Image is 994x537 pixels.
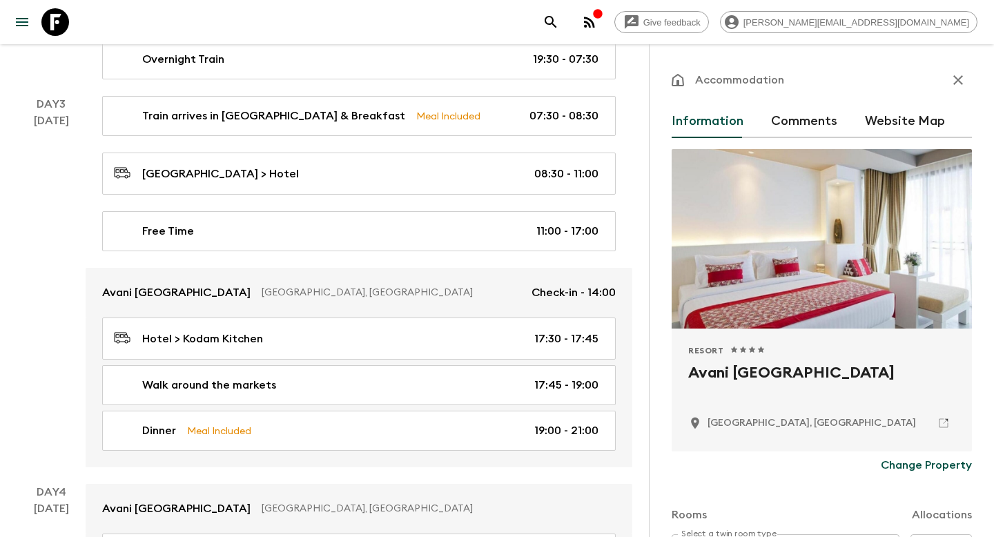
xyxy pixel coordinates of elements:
h2: Avani [GEOGRAPHIC_DATA] [688,362,955,406]
span: Give feedback [636,17,708,28]
p: 19:30 - 07:30 [533,51,598,68]
p: 08:30 - 11:00 [534,166,598,182]
button: Change Property [881,451,972,479]
p: Day 3 [17,96,86,113]
p: Day 4 [17,484,86,500]
p: 07:30 - 08:30 [529,108,598,124]
p: [GEOGRAPHIC_DATA] > Hotel [142,166,299,182]
p: Train arrives in [GEOGRAPHIC_DATA] & Breakfast [142,108,405,124]
button: menu [8,8,36,36]
p: Change Property [881,457,972,473]
span: [PERSON_NAME][EMAIL_ADDRESS][DOMAIN_NAME] [736,17,977,28]
p: Overnight Train [142,51,224,68]
p: Walk around the markets [142,377,276,393]
a: Avani [GEOGRAPHIC_DATA][GEOGRAPHIC_DATA], [GEOGRAPHIC_DATA]Check-in - 14:00 [86,268,632,318]
p: Meal Included [416,108,480,124]
a: Free Time11:00 - 17:00 [102,211,616,251]
p: Accommodation [695,72,784,88]
button: Website Map [865,105,945,138]
p: Hotel > Kodam Kitchen [142,331,263,347]
a: Overnight Train19:30 - 07:30 [102,39,616,79]
a: [GEOGRAPHIC_DATA] > Hotel08:30 - 11:00 [102,153,616,195]
p: Check-in - 14:00 [532,284,616,301]
div: [PERSON_NAME][EMAIL_ADDRESS][DOMAIN_NAME] [720,11,977,33]
a: Hotel > Kodam Kitchen17:30 - 17:45 [102,318,616,360]
p: Allocations [912,507,972,523]
button: Comments [771,105,837,138]
a: Train arrives in [GEOGRAPHIC_DATA] & BreakfastMeal Included07:30 - 08:30 [102,96,616,136]
p: 19:00 - 21:00 [534,422,598,439]
p: [GEOGRAPHIC_DATA], [GEOGRAPHIC_DATA] [262,502,605,516]
a: Walk around the markets17:45 - 19:00 [102,365,616,405]
p: 11:00 - 17:00 [536,223,598,240]
p: Free Time [142,223,194,240]
p: Ao Nang, Thailand [708,416,916,430]
a: DinnerMeal Included19:00 - 21:00 [102,411,616,451]
button: Information [672,105,743,138]
p: Meal Included [187,423,251,438]
p: 17:30 - 17:45 [534,331,598,347]
p: [GEOGRAPHIC_DATA], [GEOGRAPHIC_DATA] [262,286,520,300]
a: Avani [GEOGRAPHIC_DATA][GEOGRAPHIC_DATA], [GEOGRAPHIC_DATA] [86,484,632,534]
p: Dinner [142,422,176,439]
a: Give feedback [614,11,709,33]
div: Photo of Avani Ao Nang Cliff Krabi Resort [672,149,972,329]
p: Avani [GEOGRAPHIC_DATA] [102,284,251,301]
div: [DATE] [34,113,69,467]
span: Resort [688,345,724,356]
p: Avani [GEOGRAPHIC_DATA] [102,500,251,517]
p: Rooms [672,507,707,523]
button: search adventures [537,8,565,36]
p: 17:45 - 19:00 [534,377,598,393]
